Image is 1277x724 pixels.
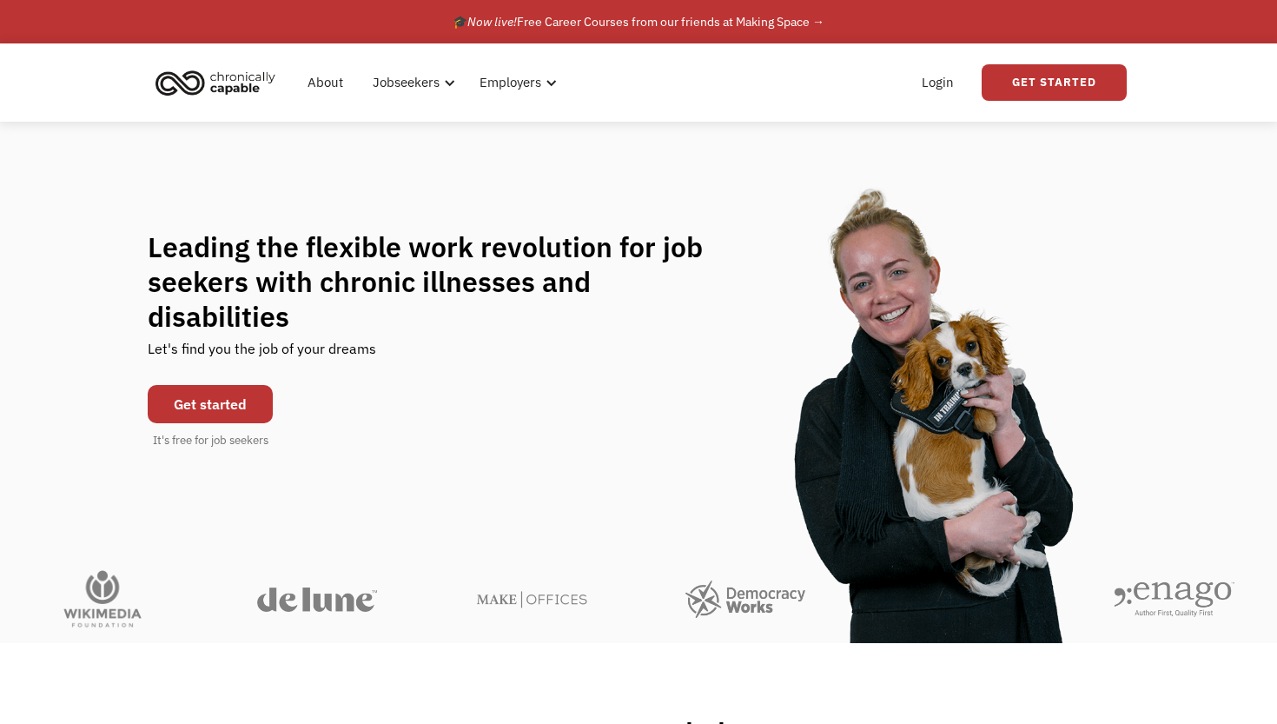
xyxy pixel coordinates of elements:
[911,55,964,110] a: Login
[148,385,273,423] a: Get started
[453,11,824,32] div: 🎓 Free Career Courses from our friends at Making Space →
[153,432,268,449] div: It's free for job seekers
[480,72,541,93] div: Employers
[362,55,460,110] div: Jobseekers
[469,55,562,110] div: Employers
[148,229,737,334] h1: Leading the flexible work revolution for job seekers with chronic illnesses and disabilities
[150,63,281,102] img: Chronically Capable logo
[150,63,288,102] a: home
[467,14,517,30] em: Now live!
[148,334,376,376] div: Let's find you the job of your dreams
[297,55,354,110] a: About
[373,72,440,93] div: Jobseekers
[982,64,1127,101] a: Get Started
